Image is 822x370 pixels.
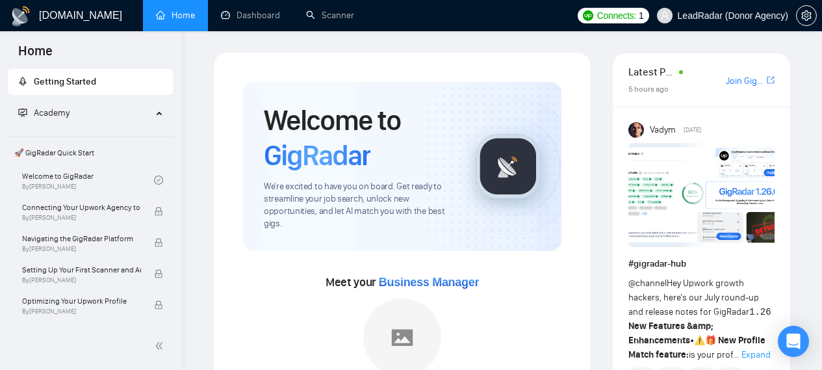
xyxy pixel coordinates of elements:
[22,276,141,284] span: By [PERSON_NAME]
[18,107,70,118] span: Academy
[660,11,669,20] span: user
[628,278,667,289] span: @channel
[628,64,675,80] span: Latest Posts from the GigRadar Community
[583,10,593,21] img: upwork-logo.png
[326,275,479,289] span: Meet your
[154,269,163,278] span: lock
[8,69,173,95] li: Getting Started
[156,10,195,21] a: homeHome
[778,326,809,357] div: Open Intercom Messenger
[684,124,701,136] span: [DATE]
[22,232,141,245] span: Navigating the GigRadar Platform
[9,140,172,166] span: 🚀 GigRadar Quick Start
[154,300,163,310] span: lock
[22,214,141,222] span: By [PERSON_NAME]
[154,207,163,216] span: lock
[18,108,27,117] span: fund-projection-screen
[34,76,96,87] span: Getting Started
[628,278,771,360] span: Hey Upwork growth hackers, here's our July round-up and release notes for GigRadar • is your prof...
[597,8,636,23] span: Connects:
[22,263,141,276] span: Setting Up Your First Scanner and Auto-Bidder
[705,335,716,346] span: 🎁
[22,295,141,308] span: Optimizing Your Upwork Profile
[767,74,775,86] a: export
[796,10,817,21] a: setting
[650,123,676,137] span: Vadym
[628,321,713,346] strong: New Features &amp; Enhancements
[221,10,280,21] a: dashboardDashboard
[18,77,27,86] span: rocket
[639,8,644,23] span: 1
[22,245,141,253] span: By [PERSON_NAME]
[726,74,764,88] a: Join GigRadar Slack Community
[264,181,455,230] span: We're excited to have you on board. Get ready to streamline your job search, unlock new opportuni...
[264,103,455,173] h1: Welcome to
[796,5,817,26] button: setting
[155,339,168,352] span: double-left
[628,257,775,271] h1: # gigradar-hub
[628,85,669,94] span: 5 hours ago
[34,107,70,118] span: Academy
[22,201,141,214] span: Connecting Your Upwork Agency to GigRadar
[306,10,354,21] a: searchScanner
[22,166,154,194] a: Welcome to GigRadarBy[PERSON_NAME]
[741,349,771,360] span: Expand
[8,42,63,69] span: Home
[22,308,141,315] span: By [PERSON_NAME]
[694,335,705,346] span: ⚠️
[154,176,163,185] span: check-circle
[749,307,771,317] code: 1.26
[154,238,163,247] span: lock
[767,75,775,85] span: export
[264,138,370,173] span: GigRadar
[10,6,31,27] img: logo
[797,10,816,21] span: setting
[379,276,479,289] span: Business Manager
[628,122,644,138] img: Vadym
[628,143,784,247] img: F09AC4U7ATU-image.png
[476,134,541,199] img: gigradar-logo.png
